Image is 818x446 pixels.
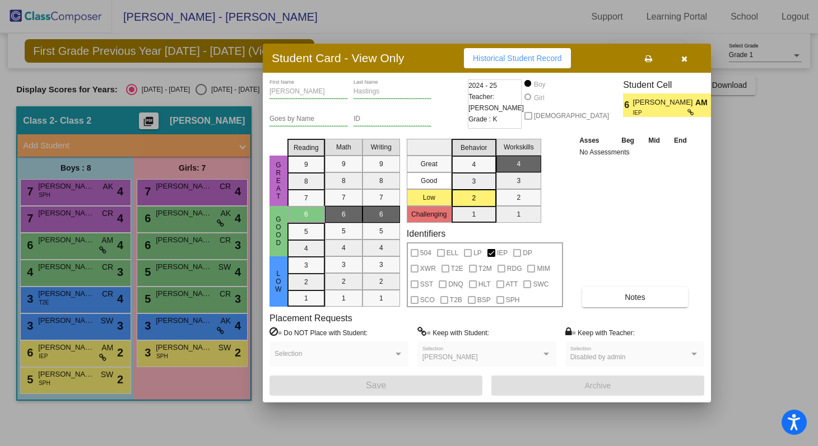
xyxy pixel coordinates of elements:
[478,262,492,275] span: T2M
[272,51,405,65] h3: Student Card - View Only
[422,353,478,361] span: [PERSON_NAME]
[625,293,645,302] span: Notes
[577,147,694,158] td: No Assessments
[451,262,463,275] span: T2E
[623,98,633,112] span: 6
[269,327,368,338] label: = Do NOT Place with Student:
[695,97,711,109] span: AM
[269,313,352,323] label: Placement Requests
[523,246,532,260] span: DP
[633,97,695,109] span: [PERSON_NAME]
[473,246,482,260] span: LP
[407,228,445,239] label: Identifiers
[273,270,283,293] span: Low
[507,262,522,275] span: RDG
[417,327,489,338] label: = Keep with Student:
[491,375,704,396] button: Archive
[533,278,549,291] span: SWC
[468,80,497,91] span: 2024 - 25
[565,327,635,338] label: = Keep with Teacher:
[506,278,518,291] span: ATT
[570,353,626,361] span: Disabled by admin
[633,109,687,117] span: IEP
[533,79,546,90] div: Boy
[420,278,433,291] span: SST
[478,278,491,291] span: HLT
[497,246,508,260] span: IEP
[614,134,641,147] th: Beg
[273,161,283,200] span: Great
[585,381,611,390] span: Archive
[447,246,458,260] span: ELL
[464,48,571,68] button: Historical Student Record
[533,93,545,103] div: Girl
[582,287,688,307] button: Notes
[642,134,667,147] th: Mid
[667,134,694,147] th: End
[448,278,463,291] span: DNQ
[420,293,435,307] span: SCO
[477,293,491,307] span: BSP
[537,262,550,275] span: MIM
[534,109,609,123] span: [DEMOGRAPHIC_DATA]
[269,375,482,396] button: Save
[473,54,562,63] span: Historical Student Record
[577,134,614,147] th: Asses
[468,114,497,125] span: Grade : K
[711,98,721,112] span: 2
[506,293,520,307] span: SPH
[420,262,436,275] span: XWR
[468,91,524,114] span: Teacher: [PERSON_NAME]
[366,381,386,390] span: Save
[420,246,431,260] span: 504
[269,115,348,123] input: goes by name
[623,79,721,90] h3: Student Cell
[273,215,283,247] span: Good
[450,293,462,307] span: T2B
